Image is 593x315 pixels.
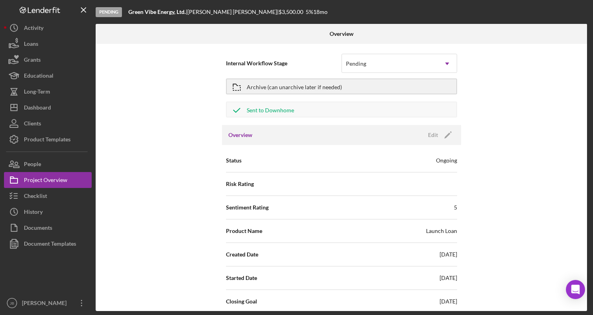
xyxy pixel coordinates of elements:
div: Edit [428,129,438,141]
div: Ongoing [436,157,457,164]
div: Open Intercom Messenger [566,280,585,299]
div: Educational [24,68,53,86]
button: Activity [4,20,92,36]
span: Internal Workflow Stage [226,59,342,67]
div: Document Templates [24,236,76,254]
div: [PERSON_NAME] [20,295,72,313]
div: History [24,204,43,222]
div: Dashboard [24,100,51,117]
span: Closing Goal [226,297,257,305]
b: Green Vibe Energy, Ltd. [128,8,186,15]
b: Overview [330,31,353,37]
span: Product Name [226,227,262,235]
button: Archive (can unarchive later if needed) [226,78,457,94]
div: [PERSON_NAME] [PERSON_NAME] | [187,9,279,15]
button: Product Templates [4,131,92,147]
div: Loans [24,36,38,54]
div: Product Templates [24,131,71,149]
button: Grants [4,52,92,68]
div: 5 [454,203,457,211]
div: [DATE] [440,250,457,258]
div: $3,500.00 [279,9,306,15]
div: 18 mo [313,9,328,15]
div: Project Overview [24,172,67,190]
div: Launch Loan [426,227,457,235]
span: Risk Rating [226,180,254,188]
div: | [128,9,187,15]
button: Dashboard [4,100,92,115]
div: Sent to Downhome [247,102,294,117]
button: Educational [4,68,92,84]
h3: Overview [228,131,252,139]
div: Clients [24,115,41,133]
button: JB[PERSON_NAME] [4,295,92,311]
div: People [24,156,41,174]
div: Activity [24,20,43,38]
span: Sentiment Rating [226,203,269,211]
button: Document Templates [4,236,92,252]
span: Created Date [226,250,258,258]
button: Documents [4,220,92,236]
div: 5 % [306,9,313,15]
text: JB [10,301,14,305]
div: [DATE] [440,274,457,282]
button: Project Overview [4,172,92,188]
div: Grants [24,52,41,70]
div: [DATE] [440,297,457,305]
span: Status [226,157,242,164]
div: Documents [24,220,52,238]
span: Started Date [226,274,257,282]
button: People [4,156,92,172]
button: Edit [423,129,455,141]
div: Pending [346,61,366,67]
button: Clients [4,115,92,131]
div: Archive (can unarchive later if needed) [247,79,342,94]
button: History [4,204,92,220]
button: Loans [4,36,92,52]
button: Long-Term [4,84,92,100]
div: Checklist [24,188,47,206]
button: Sent to Downhome [226,102,457,117]
button: Checklist [4,188,92,204]
div: Long-Term [24,84,50,102]
div: Pending [96,7,122,17]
